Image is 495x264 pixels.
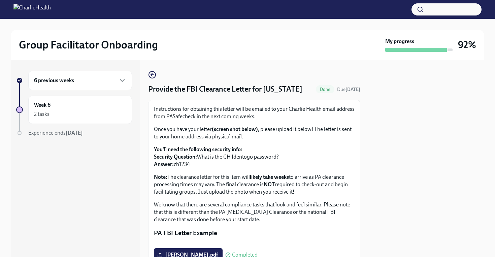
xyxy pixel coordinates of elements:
span: Experience ends [28,130,83,136]
p: What is the CH Identogo password? ch1234 [154,146,355,168]
p: The clearance letter for this item will to arrive as PA clearance processing times may vary. The ... [154,173,355,196]
span: [PERSON_NAME].pdf [159,252,218,258]
strong: Answer: [154,161,174,167]
div: 2 tasks [34,110,49,118]
strong: [DATE] [345,87,360,92]
img: CharlieHealth [13,4,51,15]
div: 6 previous weeks [28,71,132,90]
p: Once you have your letter , please upload it below! The letter is sent to your home address via p... [154,126,355,140]
span: Completed [232,252,258,258]
strong: NOT [264,181,275,188]
h4: Provide the FBI Clearance Letter for [US_STATE] [148,84,302,94]
h6: 6 previous weeks [34,77,74,84]
h3: 92% [458,39,476,51]
a: Week 62 tasks [16,96,132,124]
strong: Note: [154,174,167,180]
span: September 24th, 2025 09:00 [337,86,360,93]
strong: (screen shot below) [212,126,258,132]
strong: My progress [385,38,414,45]
strong: Security Question: [154,154,197,160]
p: We know that there are several compliance tasks that look and feel similar. Please note that this... [154,201,355,223]
strong: likely take weeks [250,174,289,180]
h6: Week 6 [34,101,51,109]
h2: Group Facilitator Onboarding [19,38,158,52]
strong: [DATE] [66,130,83,136]
span: Done [316,87,334,92]
label: [PERSON_NAME].pdf [154,248,223,262]
strong: You'll need the following security info: [154,146,242,153]
span: Due [337,87,360,92]
p: Instructions for obtaining this letter will be emailed to your Charlie Health email address from ... [154,105,355,120]
p: PA FBI Letter Example [154,229,355,237]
